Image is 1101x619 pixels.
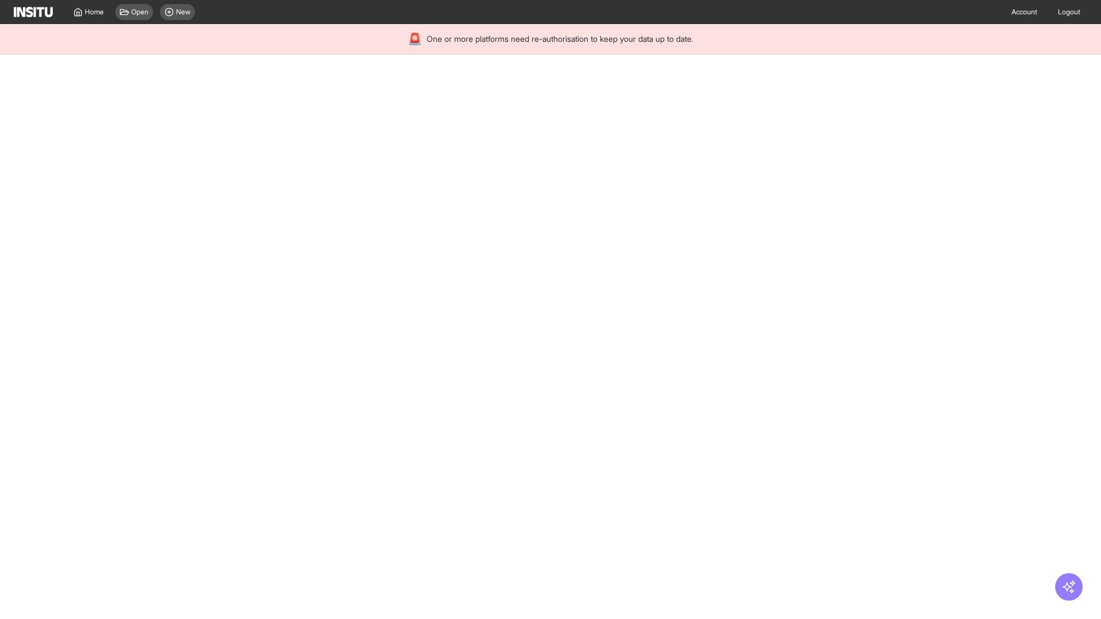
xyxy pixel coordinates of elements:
[131,7,149,17] span: Open
[85,7,104,17] span: Home
[408,31,422,47] div: 🚨
[14,7,53,17] img: Logo
[427,33,693,45] span: One or more platforms need re-authorisation to keep your data up to date.
[176,7,190,17] span: New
